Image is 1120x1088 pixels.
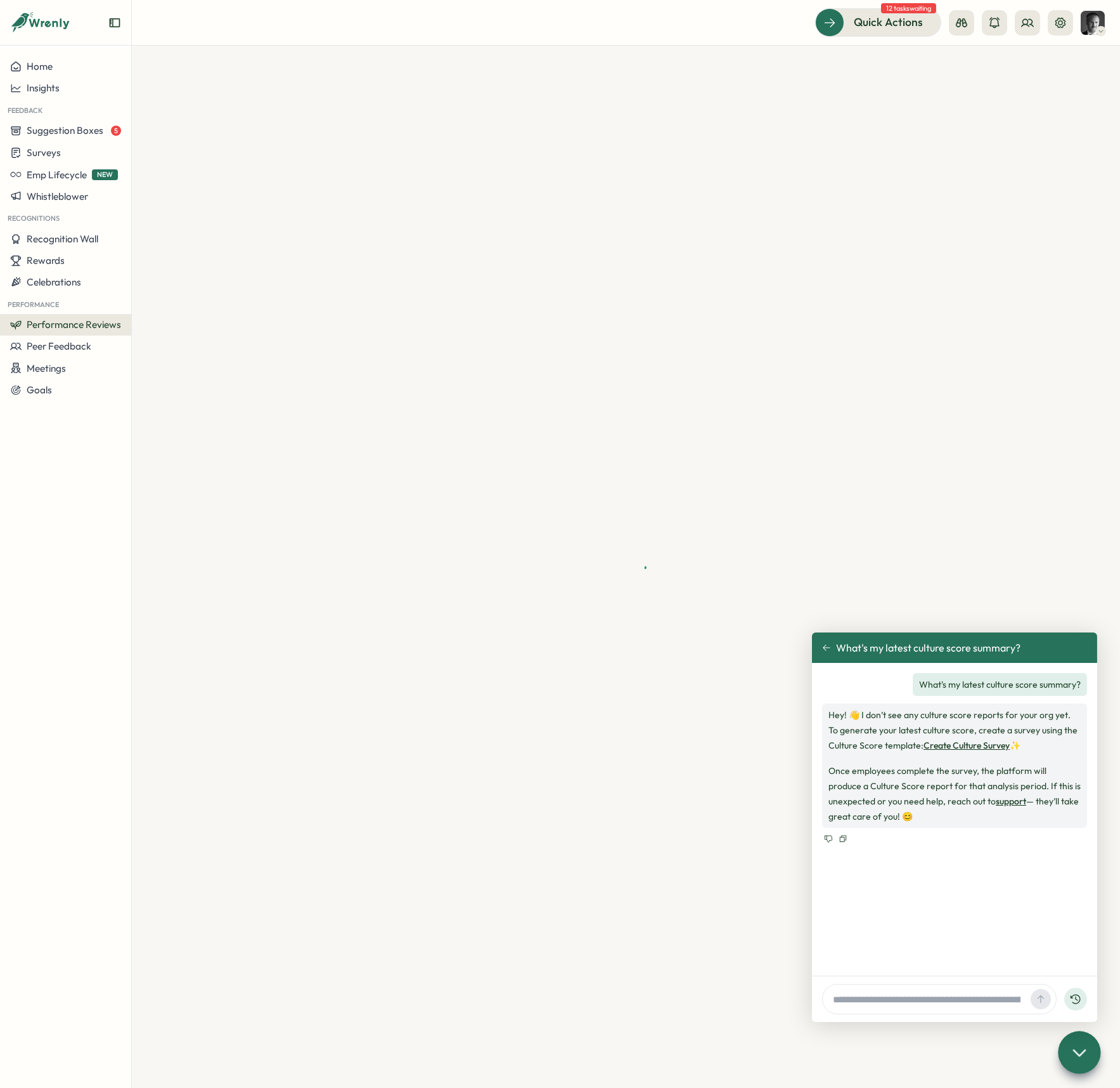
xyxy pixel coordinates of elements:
[837,833,849,844] button: Copy to clipboard
[92,169,118,180] span: NEW
[111,126,121,136] span: 5
[815,8,941,36] button: Quick Actions
[822,642,1020,653] button: What's my latest culture score summary?
[27,147,61,159] span: Surveys
[27,233,98,245] span: Recognition Wall
[836,642,1020,653] span: What's my latest culture score summary?
[27,124,103,136] span: Suggestion Boxes
[27,276,81,288] span: Celebrations
[854,14,923,30] span: Quick Actions
[27,82,60,94] span: Insights
[881,3,936,13] span: 12 tasks waiting
[996,796,1026,807] a: support
[27,384,52,396] span: Goals
[828,763,1081,824] p: Once employees complete the survey, the platform will produce a Culture Score report for that ana...
[27,362,66,374] span: Meetings
[919,677,1081,692] p: What's my latest culture score summary?
[27,190,88,202] span: Whistleblower
[27,340,91,352] span: Peer Feedback
[27,318,121,331] span: Performance Reviews
[108,16,121,29] button: Expand sidebar
[27,169,87,181] span: Emp Lifecycle
[924,740,1010,751] a: Create Culture Survey
[828,707,1081,753] p: Hey! 👋 I don’t see any culture score reports for your org yet. To generate your latest culture sc...
[27,254,65,266] span: Rewards
[1081,11,1105,35] img: layamon.b
[27,60,53,72] span: Home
